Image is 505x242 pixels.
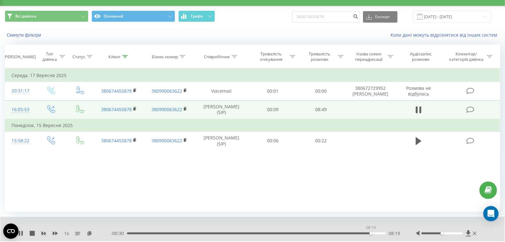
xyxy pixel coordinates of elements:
[3,224,19,239] button: Open CMP widget
[297,132,345,150] td: 00:22
[352,51,386,62] div: Назва схеми переадресації
[390,32,500,38] a: Коли дані можуть відрізнятися вiд інших систем
[64,230,69,237] span: 1 x
[297,82,345,100] td: 00:00
[11,85,29,97] div: 20:31:17
[101,138,132,144] a: 380674455878
[249,82,297,100] td: 00:01
[92,11,175,22] button: Основний
[363,11,397,23] button: Експорт
[249,100,297,119] td: 00:09
[303,51,337,62] div: Тривалість розмови
[11,135,29,147] div: 15:58:22
[152,106,182,112] a: 380990063622
[365,223,377,232] div: 08:19
[292,11,360,23] input: Пошук за номером
[254,51,288,62] div: Тривалість очікування
[194,100,249,119] td: [PERSON_NAME] (SIP)
[5,69,500,82] td: Середа, 17 Вересня 2025
[441,232,443,235] div: Accessibility label
[5,119,500,132] td: Понеділок, 15 Вересня 2025
[191,14,203,18] span: Графік
[249,132,297,150] td: 00:06
[406,85,431,97] span: Розмова не відбулась
[152,138,182,144] a: 380990063622
[5,11,88,22] button: Всі дзвінки
[448,51,485,62] div: Коментар/категорія дзвінка
[194,82,249,100] td: Voicemail
[401,51,441,62] div: Аудіозапис розмови
[4,54,36,60] div: [PERSON_NAME]
[5,32,44,38] button: Скинути фільтри
[389,230,400,237] span: 08:19
[108,54,121,60] div: Клієнт
[178,11,215,22] button: Графік
[101,88,132,94] a: 380674455878
[101,106,132,112] a: 380674455878
[72,54,85,60] div: Статус
[152,88,182,94] a: 380990063622
[41,51,58,62] div: Тип дзвінка
[345,82,396,100] td: 380672729952 [PERSON_NAME]
[483,206,499,221] div: Open Intercom Messenger
[152,54,178,60] div: Бізнес номер
[15,14,36,19] span: Всі дзвінки
[370,232,372,235] div: Accessibility label
[297,100,345,119] td: 08:49
[194,132,249,150] td: [PERSON_NAME] (SIP)
[11,103,29,116] div: 16:05:53
[204,54,230,60] div: Співробітник
[111,230,127,237] span: - 00:30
